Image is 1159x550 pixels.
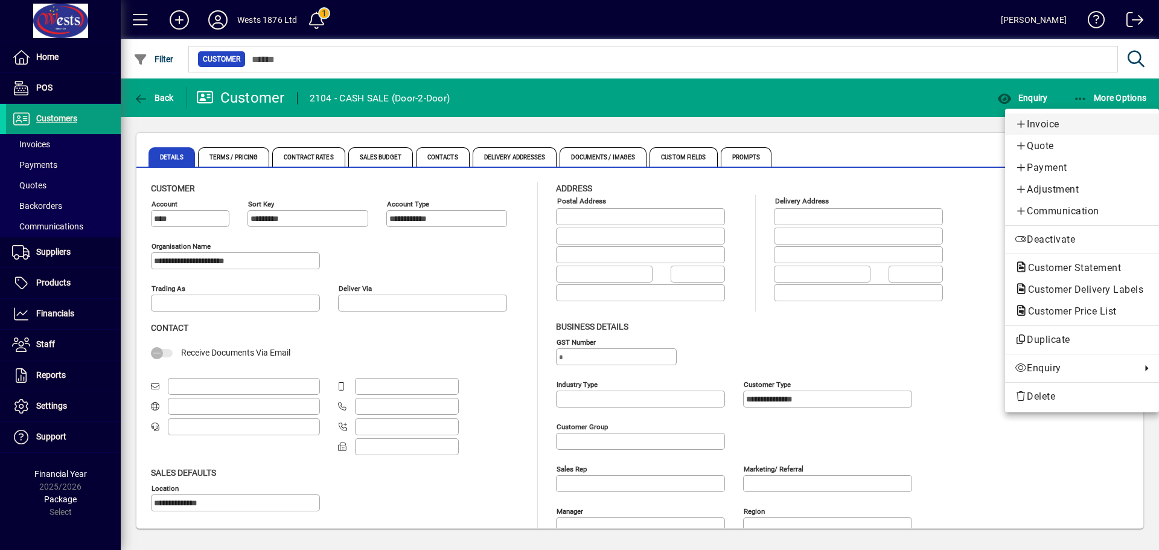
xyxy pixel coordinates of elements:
span: Quote [1015,139,1149,153]
span: Enquiry [1015,361,1135,376]
span: Deactivate [1015,232,1149,247]
span: Customer Delivery Labels [1015,284,1149,295]
span: Delete [1015,389,1149,404]
span: Invoice [1015,117,1149,132]
span: Communication [1015,204,1149,219]
span: Customer Statement [1015,262,1127,273]
span: Duplicate [1015,333,1149,347]
span: Customer Price List [1015,305,1123,317]
button: Deactivate customer [1005,229,1159,251]
span: Adjustment [1015,182,1149,197]
span: Payment [1015,161,1149,175]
